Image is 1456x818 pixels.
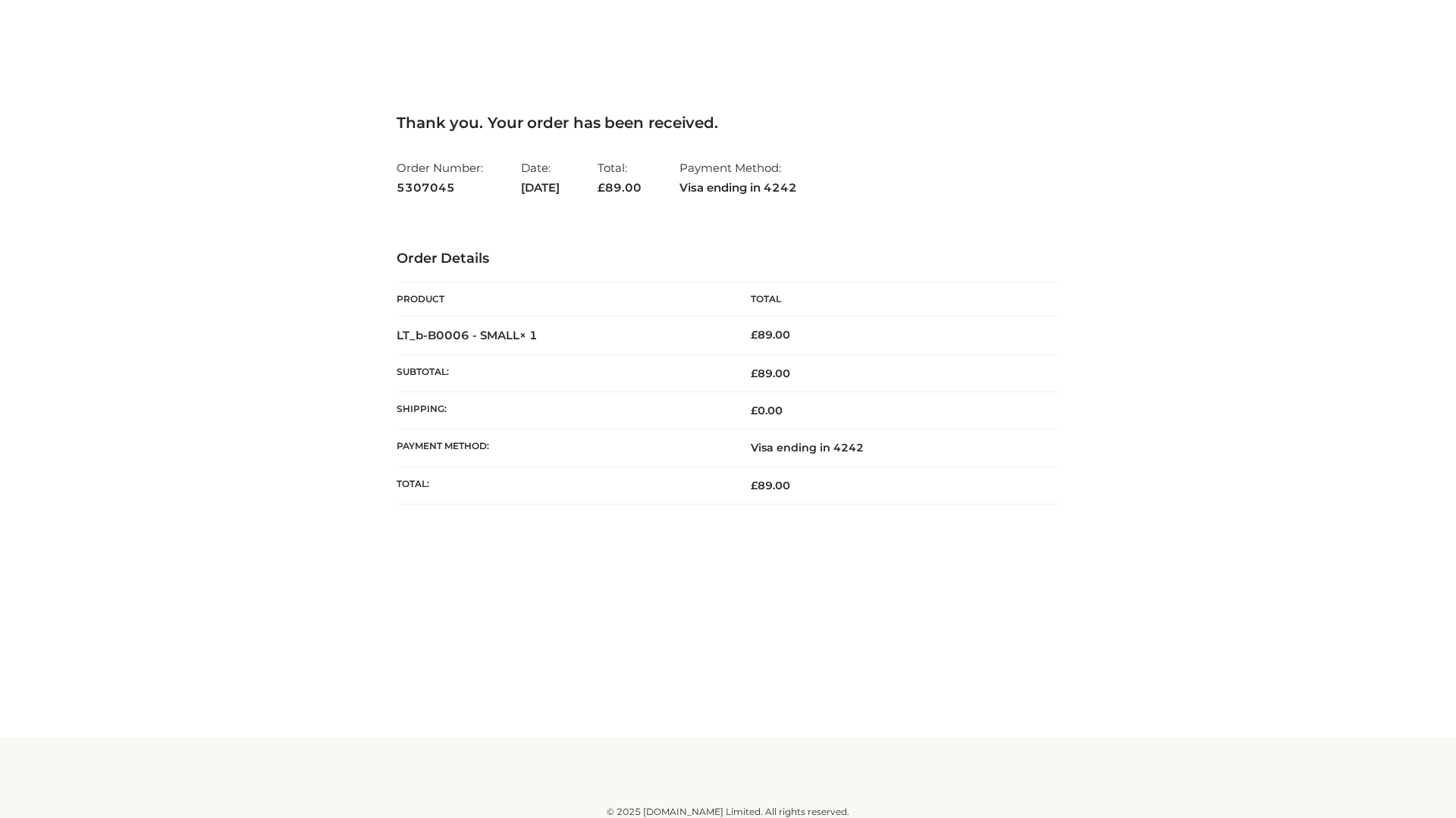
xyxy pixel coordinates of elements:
th: Total: [397,467,728,504]
span: 89.00 [751,479,790,492]
strong: × 1 [519,328,538,342]
li: Total: [598,155,642,201]
th: Payment method: [397,429,728,467]
th: Total [728,283,1059,317]
th: Subtotal: [397,354,728,392]
span: 89.00 [751,367,790,380]
span: £ [598,180,605,195]
strong: [DATE] [521,178,560,198]
span: £ [751,479,758,492]
span: £ [751,367,758,380]
li: Date: [521,155,560,201]
li: Payment Method: [679,155,797,201]
strong: LT_b-B0006 - SMALL [397,328,538,342]
bdi: 0.00 [751,404,783,417]
h3: Order Details [397,251,1059,267]
td: Visa ending in 4242 [728,429,1059,467]
strong: 5307045 [397,178,483,198]
h3: Thank you. Your order has been received. [397,114,1059,132]
strong: Visa ending in 4242 [679,178,797,198]
span: £ [751,328,758,342]
th: Product [397,283,728,317]
span: 89.00 [598,180,642,195]
span: £ [751,404,758,417]
li: Order Number: [397,155,483,201]
bdi: 89.00 [751,328,790,342]
th: Shipping: [397,392,728,429]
